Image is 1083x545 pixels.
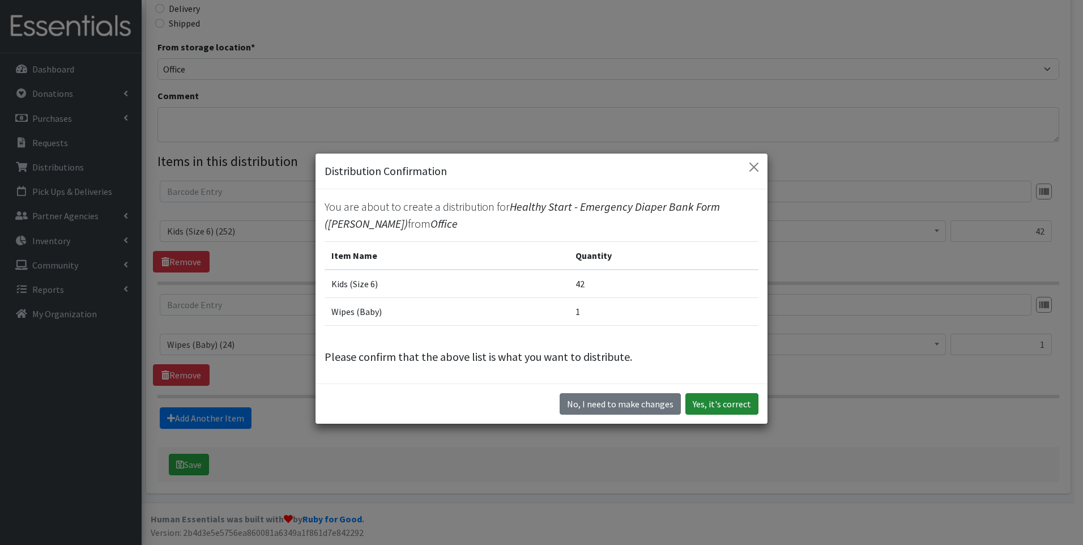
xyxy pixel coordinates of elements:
[745,158,763,176] button: Close
[430,216,458,231] span: Office
[325,297,569,325] td: Wipes (Baby)
[325,199,720,231] span: Healthy Start - Emergency Diaper Bank Form ([PERSON_NAME])
[569,241,758,270] th: Quantity
[569,297,758,325] td: 1
[325,241,569,270] th: Item Name
[325,270,569,298] td: Kids (Size 6)
[325,198,758,232] p: You are about to create a distribution for from
[569,270,758,298] td: 42
[325,348,758,365] p: Please confirm that the above list is what you want to distribute.
[325,163,447,180] h5: Distribution Confirmation
[560,393,681,415] button: No I need to make changes
[685,393,758,415] button: Yes, it's correct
